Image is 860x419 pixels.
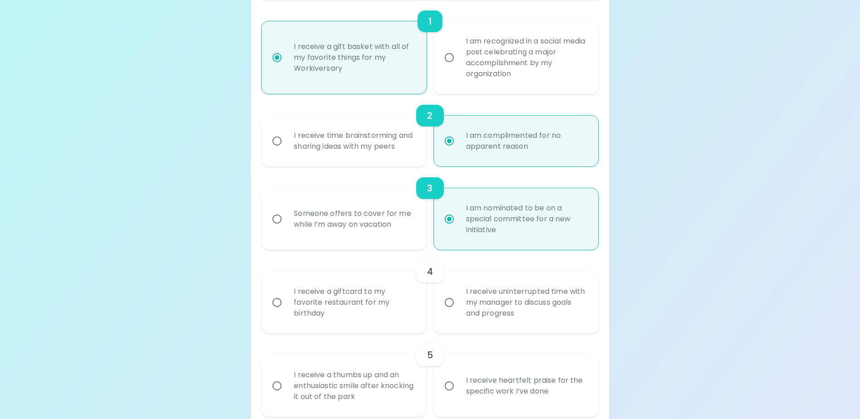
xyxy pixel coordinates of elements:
div: I receive heartfelt praise for the specific work I’ve done [459,364,593,408]
div: I receive a giftcard to my favorite restaurant for my birthday [287,275,421,330]
h6: 2 [427,108,432,123]
div: Someone offers to cover for me while I’m away on vacation [287,197,421,241]
div: I am recognized in a social media post celebrating a major accomplishment by my organization [459,25,593,90]
div: I receive a gift basket with all of my favorite things for my Workiversary [287,30,421,85]
div: choice-group-check [262,166,598,250]
div: I receive time brainstorming and sharing ideas with my peers [287,119,421,163]
h6: 1 [428,14,432,29]
div: I receive a thumbs up and an enthusiastic smile after knocking it out of the park [287,359,421,413]
h6: 3 [427,181,432,195]
h6: 5 [427,348,433,362]
div: choice-group-check [262,333,598,417]
h6: 4 [427,264,433,279]
div: I am nominated to be on a special committee for a new initiative [459,192,593,246]
div: choice-group-check [262,94,598,166]
div: I receive uninterrupted time with my manager to discuss goals and progress [459,275,593,330]
div: I am complimented for no apparent reason [459,119,593,163]
div: choice-group-check [262,250,598,333]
